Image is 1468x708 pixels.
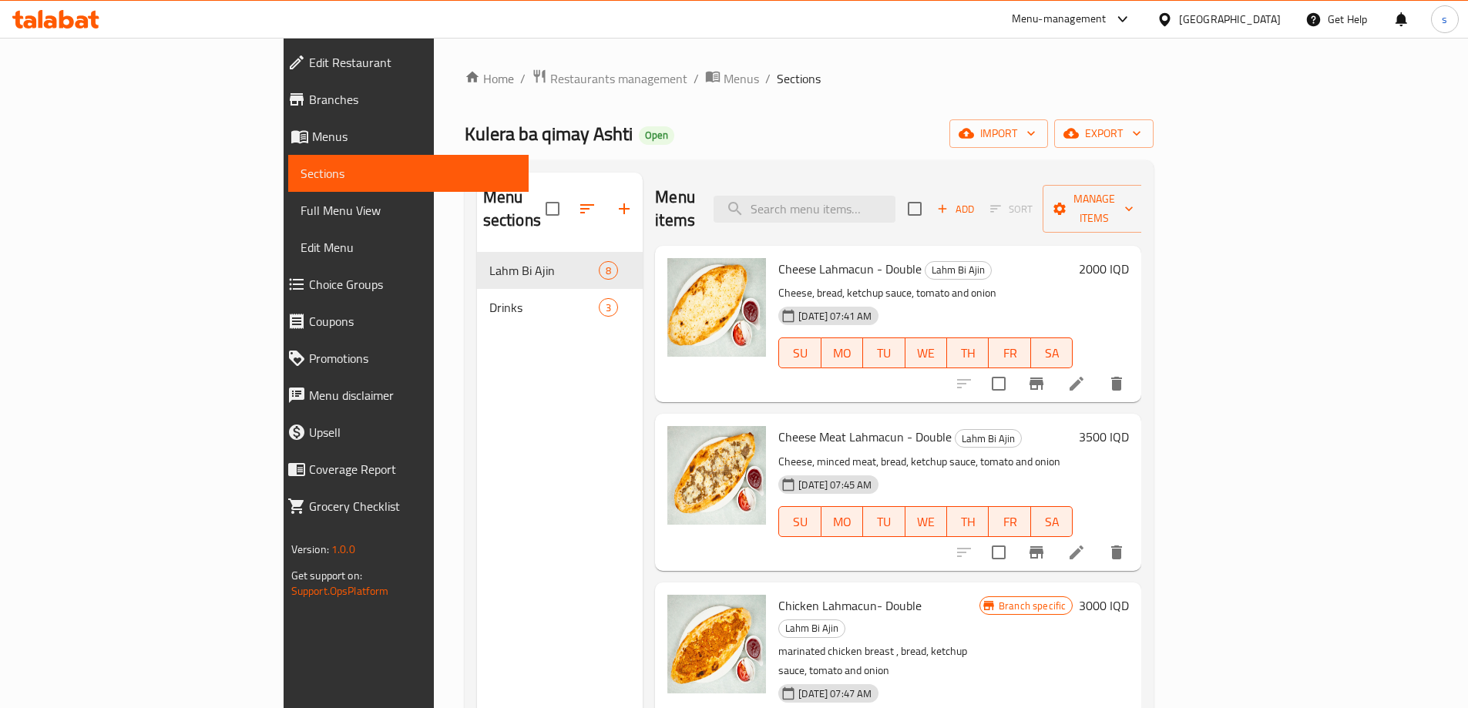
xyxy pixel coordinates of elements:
div: Lahm Bi Ajin [955,429,1022,448]
div: Lahm Bi Ajin [925,261,992,280]
span: Coupons [309,312,516,331]
span: SU [785,511,815,533]
button: SA [1031,506,1073,537]
a: Edit Menu [288,229,529,266]
button: MO [821,337,863,368]
span: Edit Restaurant [309,53,516,72]
span: Menus [724,69,759,88]
span: Lahm Bi Ajin [489,261,600,280]
span: Lahm Bi Ajin [956,430,1021,448]
span: MO [828,511,857,533]
span: Full Menu View [301,201,516,220]
div: Lahm Bi Ajin [778,619,845,638]
span: Coverage Report [309,460,516,478]
button: SA [1031,337,1073,368]
span: 8 [600,263,617,278]
span: Menus [312,127,516,146]
button: Add section [606,190,643,227]
span: Branches [309,90,516,109]
button: export [1054,119,1154,148]
a: Support.OpsPlatform [291,581,389,601]
span: SA [1037,511,1067,533]
button: SU [778,337,821,368]
span: [DATE] 07:41 AM [792,309,878,324]
span: Add item [931,197,980,221]
span: Cheese Lahmacun - Double [778,257,922,280]
div: [GEOGRAPHIC_DATA] [1179,11,1281,28]
h6: 2000 IQD [1079,258,1129,280]
span: Open [639,129,674,142]
span: Lahm Bi Ajin [779,619,845,637]
p: marinated chicken breast , bread, ketchup sauce, tomato and onion [778,642,979,680]
span: WE [912,511,941,533]
span: TH [953,342,983,364]
div: Open [639,126,674,145]
span: WE [912,342,941,364]
button: Branch-specific-item [1018,534,1055,571]
span: Add [935,200,976,218]
span: Kulera ba qimay Ashti [465,116,633,151]
span: Sections [301,164,516,183]
a: Branches [275,81,529,118]
p: Cheese, bread, ketchup sauce, tomato and onion [778,284,1073,303]
span: 3 [600,300,617,315]
span: Chicken Lahmacun- Double [778,594,922,617]
span: Edit Menu [301,238,516,257]
span: TU [869,342,899,364]
span: SA [1037,342,1067,364]
li: / [694,69,699,88]
button: FR [989,506,1030,537]
button: MO [821,506,863,537]
a: Edit menu item [1067,543,1086,562]
a: Grocery Checklist [275,488,529,525]
span: Promotions [309,349,516,367]
span: TU [869,511,899,533]
span: Drinks [489,298,600,317]
span: SU [785,342,815,364]
span: Select section first [980,197,1043,221]
button: Branch-specific-item [1018,365,1055,402]
button: SU [778,506,821,537]
button: WE [905,337,947,368]
a: Coupons [275,303,529,340]
span: Sort sections [569,190,606,227]
h2: Menu items [655,186,695,232]
span: Restaurants management [550,69,687,88]
span: [DATE] 07:45 AM [792,478,878,492]
div: items [599,261,618,280]
span: import [962,124,1036,143]
button: TH [947,506,989,537]
span: Cheese Meat Lahmacun - Double [778,425,952,448]
div: Drinks3 [477,289,643,326]
button: delete [1098,534,1135,571]
span: Sections [777,69,821,88]
a: Upsell [275,414,529,451]
span: Menu disclaimer [309,386,516,404]
a: Edit menu item [1067,374,1086,393]
button: FR [989,337,1030,368]
a: Menus [275,118,529,155]
span: Select to update [983,367,1015,400]
a: Promotions [275,340,529,377]
span: Version: [291,539,329,559]
img: Cheese Meat Lahmacun - Double [667,426,766,525]
div: Menu-management [1012,10,1107,29]
span: Upsell [309,423,516,441]
a: Full Menu View [288,192,529,229]
span: Lahm Bi Ajin [925,261,991,279]
span: [DATE] 07:47 AM [792,686,878,701]
span: MO [828,342,857,364]
a: Menu disclaimer [275,377,529,414]
span: Select section [899,193,931,225]
span: Manage items [1055,190,1134,228]
span: export [1067,124,1141,143]
a: Restaurants management [532,69,687,89]
button: TU [863,337,905,368]
span: Branch specific [993,599,1072,613]
a: Menus [705,69,759,89]
span: Grocery Checklist [309,497,516,515]
button: WE [905,506,947,537]
span: FR [995,342,1024,364]
span: s [1442,11,1447,28]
